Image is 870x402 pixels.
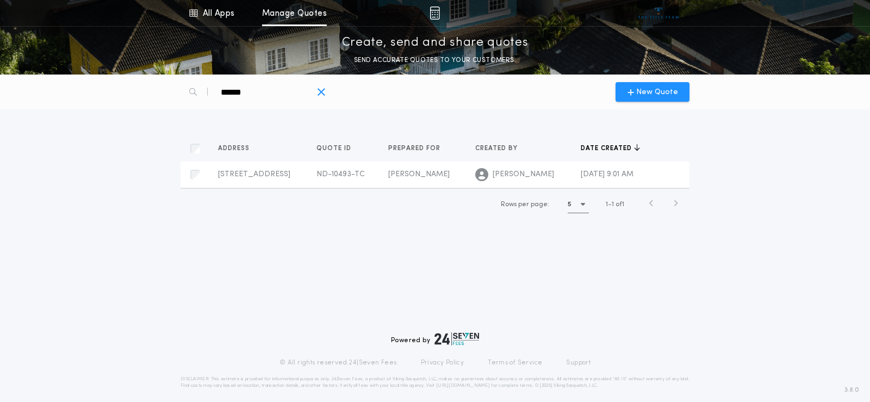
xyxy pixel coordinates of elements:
button: 5 [568,196,589,213]
span: Quote ID [316,144,353,153]
button: New Quote [616,82,689,102]
button: Date created [581,143,640,154]
span: [DATE] 9:01 AM [581,170,633,178]
a: Terms of Service [488,358,542,367]
p: © All rights reserved. 24|Seven Fees [279,358,397,367]
div: Powered by [391,332,479,345]
span: Address [218,144,252,153]
button: Created by [475,143,526,154]
span: [STREET_ADDRESS] [218,170,290,178]
span: Prepared for [388,144,443,153]
a: Privacy Policy [421,358,464,367]
button: Quote ID [316,143,359,154]
p: SEND ACCURATE QUOTES TO YOUR CUSTOMERS. [354,55,516,66]
a: Support [566,358,591,367]
span: Date created [581,144,634,153]
span: [PERSON_NAME] [493,169,554,180]
span: 3.8.0 [844,385,859,395]
button: Address [218,143,258,154]
span: New Quote [636,86,678,98]
p: DISCLAIMER: This estimate is provided for informational purposes only. 24|Seven Fees, a product o... [181,376,689,389]
span: ND-10493-TC [316,170,365,178]
span: Rows per page: [501,201,549,208]
img: img [430,7,440,20]
a: [URL][DOMAIN_NAME] [436,384,490,388]
span: 1 [606,201,608,208]
span: 1 [612,201,614,208]
span: Created by [475,144,520,153]
img: logo [434,332,479,345]
p: Create, send and share quotes [342,34,529,52]
span: of 1 [616,200,624,209]
span: [PERSON_NAME] [388,170,450,178]
h1: 5 [568,199,571,210]
img: vs-icon [638,8,679,18]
